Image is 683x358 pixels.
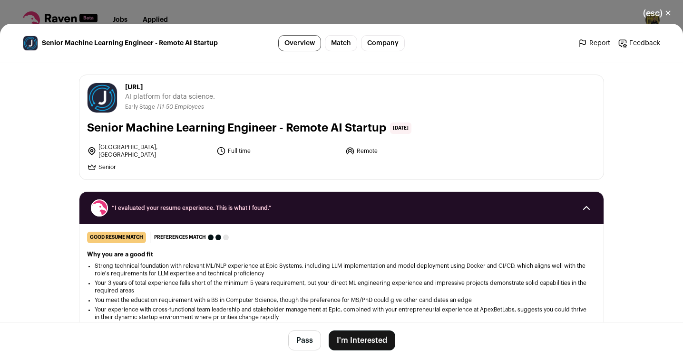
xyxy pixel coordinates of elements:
[618,38,660,48] a: Feedback
[87,143,211,159] li: [GEOGRAPHIC_DATA], [GEOGRAPHIC_DATA]
[154,233,206,242] span: Preferences match
[87,121,386,136] h1: Senior Machine Learning Engineer - Remote AI Startup
[87,162,211,172] li: Senior
[95,296,588,304] li: You meet the education requirement with a BS in Computer Science, though the preference for MS/Ph...
[87,251,596,258] h2: Why you are a good fit
[125,83,215,92] span: [URL]
[325,35,357,51] a: Match
[42,38,218,48] span: Senior Machine Learning Engineer - Remote AI Startup
[159,104,204,110] span: 11-50 Employees
[125,92,215,102] span: AI platform for data science.
[95,306,588,321] li: Your experience with cross-functional team leadership and stakeholder management at Epic, combine...
[23,36,38,50] img: 27f9fed0b69043d931958db93ff1ca675052ab0d7359e88264152dd8ee248f69.png
[632,3,683,24] button: Close modal
[345,143,469,159] li: Remote
[578,38,610,48] a: Report
[361,35,405,51] a: Company
[288,330,321,350] button: Pass
[216,143,340,159] li: Full time
[157,104,204,111] li: /
[112,204,571,212] span: “I evaluated your resume experience. This is what I found.”
[95,262,588,277] li: Strong technical foundation with relevant ML/NLP experience at Epic Systems, including LLM implem...
[88,83,117,113] img: 27f9fed0b69043d931958db93ff1ca675052ab0d7359e88264152dd8ee248f69.png
[390,122,411,134] span: [DATE]
[278,35,321,51] a: Overview
[329,330,395,350] button: I'm Interested
[95,279,588,294] li: Your 3 years of total experience falls short of the minimum 5 years requirement, but your direct ...
[87,232,146,243] div: good resume match
[125,104,157,111] li: Early Stage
